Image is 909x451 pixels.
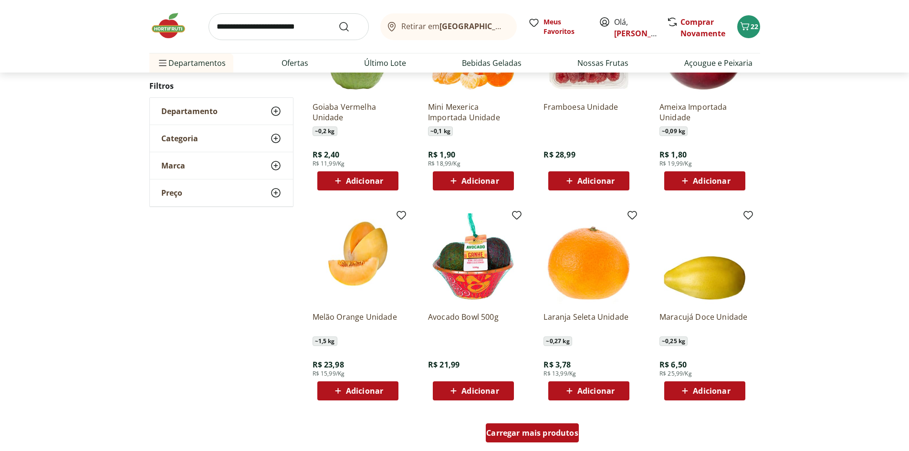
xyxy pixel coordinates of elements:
[684,57,752,69] a: Açougue e Peixaria
[548,381,629,400] button: Adicionar
[313,160,345,168] span: R$ 11,99/Kg
[433,171,514,190] button: Adicionar
[161,188,182,198] span: Preço
[313,370,345,378] span: R$ 15,99/Kg
[433,381,514,400] button: Adicionar
[659,359,687,370] span: R$ 6,50
[313,213,403,304] img: Melão Orange Unidade
[346,177,383,185] span: Adicionar
[428,160,460,168] span: R$ 18,99/Kg
[313,149,340,160] span: R$ 2,40
[428,359,460,370] span: R$ 21,99
[659,213,750,304] img: Maracujá Doce Unidade
[150,179,293,206] button: Preço
[428,149,455,160] span: R$ 1,90
[528,17,587,36] a: Meus Favoritos
[659,370,692,378] span: R$ 25,99/Kg
[486,429,578,437] span: Carregar mais produtos
[577,57,628,69] a: Nossas Frutas
[150,98,293,125] button: Departamento
[659,102,750,123] a: Ameixa Importada Unidade
[577,177,615,185] span: Adicionar
[659,336,688,346] span: ~ 0,25 kg
[428,102,519,123] a: Mini Mexerica Importada Unidade
[659,312,750,333] a: Maracujá Doce Unidade
[149,11,197,40] img: Hortifruti
[614,28,676,39] a: [PERSON_NAME]
[751,22,758,31] span: 22
[543,370,576,378] span: R$ 13,99/Kg
[428,312,519,333] a: Avocado Bowl 500g
[161,134,198,143] span: Categoria
[380,13,517,40] button: Retirar em[GEOGRAPHIC_DATA]/[GEOGRAPHIC_DATA]
[317,381,398,400] button: Adicionar
[313,126,337,136] span: ~ 0,2 kg
[543,149,575,160] span: R$ 28,99
[543,17,587,36] span: Meus Favoritos
[659,126,688,136] span: ~ 0,09 kg
[664,381,745,400] button: Adicionar
[486,423,579,446] a: Carregar mais produtos
[157,52,226,74] span: Departamentos
[282,57,308,69] a: Ofertas
[614,16,657,39] span: Olá,
[462,57,522,69] a: Bebidas Geladas
[439,21,600,31] b: [GEOGRAPHIC_DATA]/[GEOGRAPHIC_DATA]
[317,171,398,190] button: Adicionar
[161,106,218,116] span: Departamento
[313,312,403,333] a: Melão Orange Unidade
[338,21,361,32] button: Submit Search
[313,102,403,123] a: Goiaba Vermelha Unidade
[659,160,692,168] span: R$ 19,99/Kg
[737,15,760,38] button: Carrinho
[150,152,293,179] button: Marca
[543,312,634,333] a: Laranja Seleta Unidade
[548,171,629,190] button: Adicionar
[693,177,730,185] span: Adicionar
[659,149,687,160] span: R$ 1,80
[313,336,337,346] span: ~ 1,5 kg
[149,76,293,95] h2: Filtros
[543,213,634,304] img: Laranja Seleta Unidade
[209,13,369,40] input: search
[313,359,344,370] span: R$ 23,98
[693,387,730,395] span: Adicionar
[150,125,293,152] button: Categoria
[346,387,383,395] span: Adicionar
[364,57,406,69] a: Último Lote
[428,213,519,304] img: Avocado Bowl 500g
[664,171,745,190] button: Adicionar
[577,387,615,395] span: Adicionar
[428,126,453,136] span: ~ 0,1 kg
[543,102,634,123] a: Framboesa Unidade
[157,52,168,74] button: Menu
[543,359,571,370] span: R$ 3,78
[401,22,507,31] span: Retirar em
[161,161,185,170] span: Marca
[461,387,499,395] span: Adicionar
[680,17,725,39] a: Comprar Novamente
[461,177,499,185] span: Adicionar
[543,336,572,346] span: ~ 0,27 kg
